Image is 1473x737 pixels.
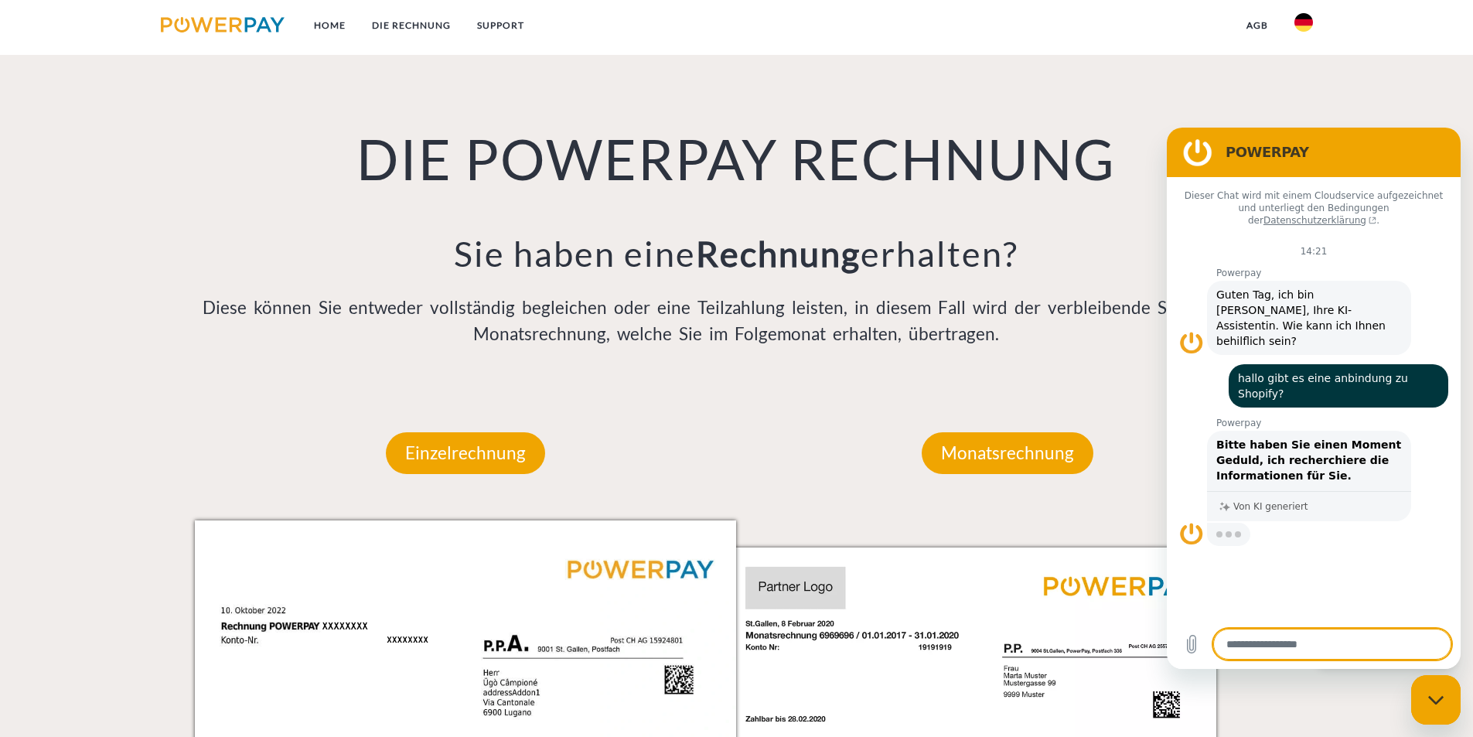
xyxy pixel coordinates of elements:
a: Home [301,12,359,39]
iframe: Schaltfläche zum Öffnen des Messaging-Fensters; Konversation läuft [1411,675,1461,725]
b: Rechnung [696,233,861,275]
iframe: Messaging-Fenster [1167,128,1461,669]
img: de [1294,13,1313,32]
img: logo-powerpay.svg [161,17,285,32]
a: DIE RECHNUNG [359,12,464,39]
p: Diese können Sie entweder vollständig begleichen oder eine Teilzahlung leisten, in diesem Fall wi... [195,295,1279,347]
p: Monatsrechnung [922,432,1093,474]
h1: DIE POWERPAY RECHNUNG [195,124,1279,193]
a: SUPPORT [464,12,537,39]
a: agb [1233,12,1281,39]
p: Einzelrechnung [386,432,545,474]
h3: Sie haben eine erhalten? [195,232,1279,275]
